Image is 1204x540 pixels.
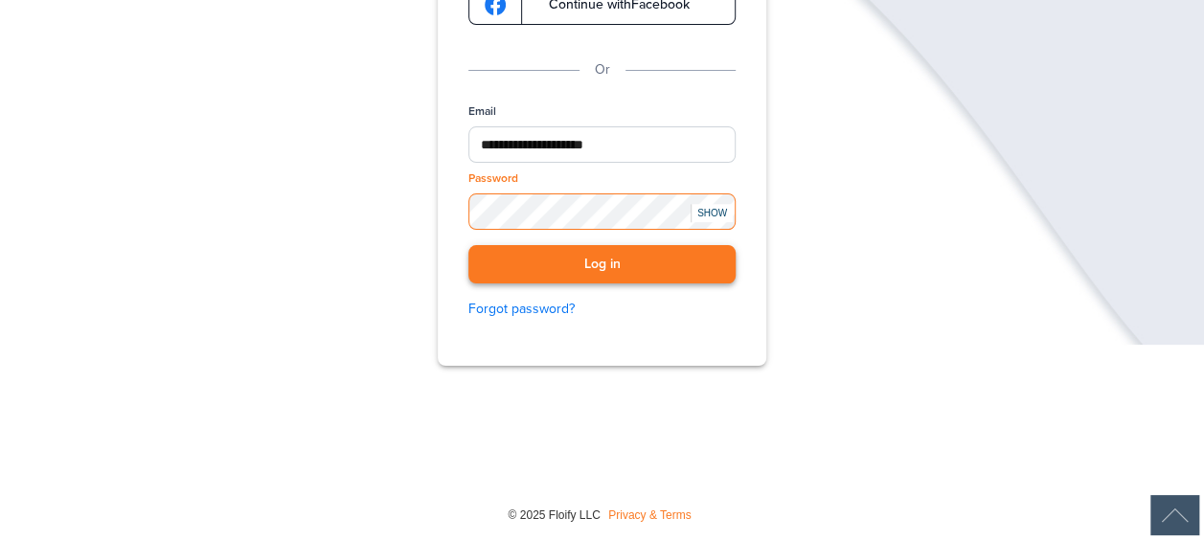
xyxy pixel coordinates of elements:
div: Scroll Back to Top [1150,495,1199,535]
div: SHOW [691,204,733,222]
input: Password [468,193,736,229]
p: Or [595,59,610,80]
label: Email [468,103,496,120]
input: Email [468,126,736,163]
a: Forgot password? [468,299,736,320]
span: © 2025 Floify LLC [508,508,600,522]
img: Back to Top [1150,495,1199,535]
button: Log in [468,245,736,284]
a: Privacy & Terms [608,508,691,522]
label: Password [468,170,518,187]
